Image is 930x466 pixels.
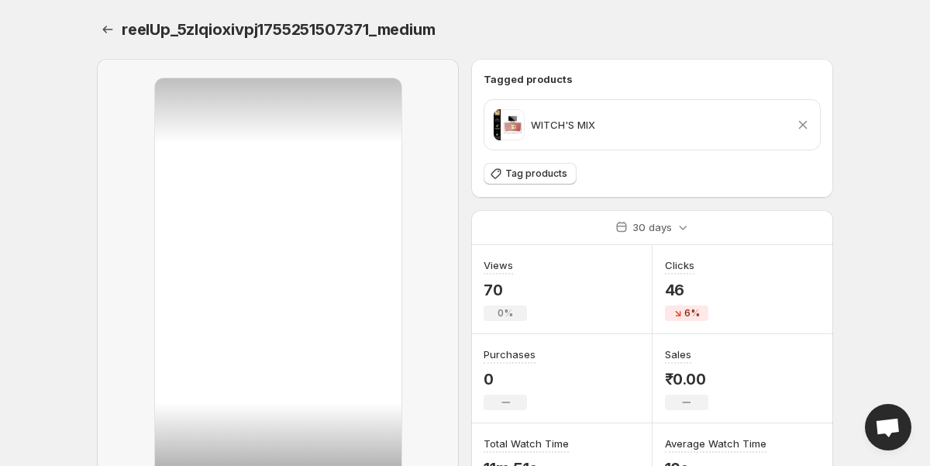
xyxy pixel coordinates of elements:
[632,219,672,235] p: 30 days
[484,370,536,388] p: 0
[531,117,595,133] p: WITCH'S MIX
[665,347,691,362] h3: Sales
[97,19,119,40] button: Settings
[484,347,536,362] h3: Purchases
[498,307,513,319] span: 0%
[484,163,577,185] button: Tag products
[865,404,911,450] div: Open chat
[665,370,708,388] p: ₹0.00
[484,71,821,87] h6: Tagged products
[484,436,569,451] h3: Total Watch Time
[484,257,513,273] h3: Views
[665,436,766,451] h3: Average Watch Time
[484,281,527,299] p: 70
[122,20,435,39] span: reelUp_5zlqioxivpj1755251507371_medium
[494,109,525,140] img: Black choker necklace
[665,281,708,299] p: 46
[665,257,694,273] h3: Clicks
[684,307,700,319] span: 6%
[505,167,567,180] span: Tag products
